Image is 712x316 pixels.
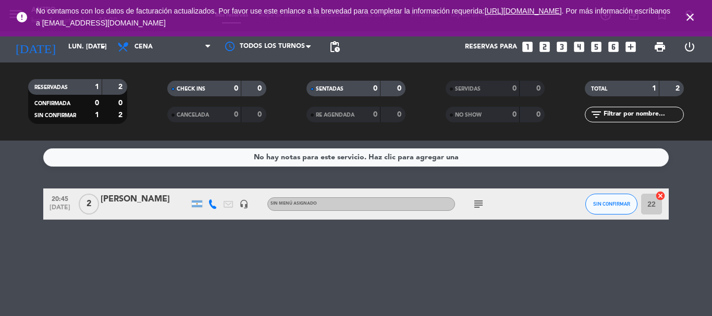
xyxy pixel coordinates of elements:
[47,192,73,204] span: 20:45
[316,112,354,118] span: RE AGENDADA
[590,108,603,121] i: filter_list
[16,11,28,23] i: error
[654,41,666,53] span: print
[465,43,517,50] span: Reservas para
[572,40,586,54] i: looks_4
[674,31,704,62] div: LOG OUT
[603,109,683,120] input: Filtrar por nombre...
[555,40,569,54] i: looks_3
[95,99,99,107] strong: 0
[521,40,534,54] i: looks_one
[95,111,99,119] strong: 1
[624,40,637,54] i: add_box
[512,85,517,92] strong: 0
[177,86,205,92] span: CHECK INS
[118,111,125,119] strong: 2
[512,111,517,118] strong: 0
[607,40,620,54] i: looks_6
[536,111,543,118] strong: 0
[591,86,607,92] span: TOTAL
[485,7,562,15] a: [URL][DOMAIN_NAME]
[676,85,682,92] strong: 2
[397,111,403,118] strong: 0
[590,40,603,54] i: looks_5
[257,111,264,118] strong: 0
[34,113,76,118] span: SIN CONFIRMAR
[328,41,341,53] span: pending_actions
[455,112,482,118] span: NO SHOW
[373,85,377,92] strong: 0
[8,35,63,58] i: [DATE]
[177,112,209,118] span: CANCELADA
[134,43,153,50] span: Cena
[79,194,99,214] span: 2
[593,201,630,207] span: SIN CONFIRMAR
[234,111,238,118] strong: 0
[234,85,238,92] strong: 0
[652,85,656,92] strong: 1
[36,7,670,27] a: . Por más información escríbanos a [EMAIL_ADDRESS][DOMAIN_NAME]
[585,194,637,214] button: SIN CONFIRMAR
[101,193,189,206] div: [PERSON_NAME]
[655,191,666,201] i: cancel
[373,111,377,118] strong: 0
[397,85,403,92] strong: 0
[118,99,125,107] strong: 0
[95,83,99,91] strong: 1
[472,198,485,210] i: subject
[34,101,70,106] span: CONFIRMADA
[683,41,696,53] i: power_settings_new
[97,41,109,53] i: arrow_drop_down
[47,204,73,216] span: [DATE]
[239,199,249,209] i: headset_mic
[538,40,551,54] i: looks_two
[536,85,543,92] strong: 0
[271,201,317,206] span: Sin menú asignado
[316,86,343,92] span: SENTADAS
[684,11,696,23] i: close
[257,85,264,92] strong: 0
[36,7,670,27] span: No contamos con los datos de facturación actualizados. Por favor use este enlance a la brevedad p...
[118,83,125,91] strong: 2
[254,151,459,163] div: No hay notas para este servicio. Haz clic para agregar una
[34,85,68,90] span: RESERVADAS
[455,86,481,92] span: SERVIDAS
